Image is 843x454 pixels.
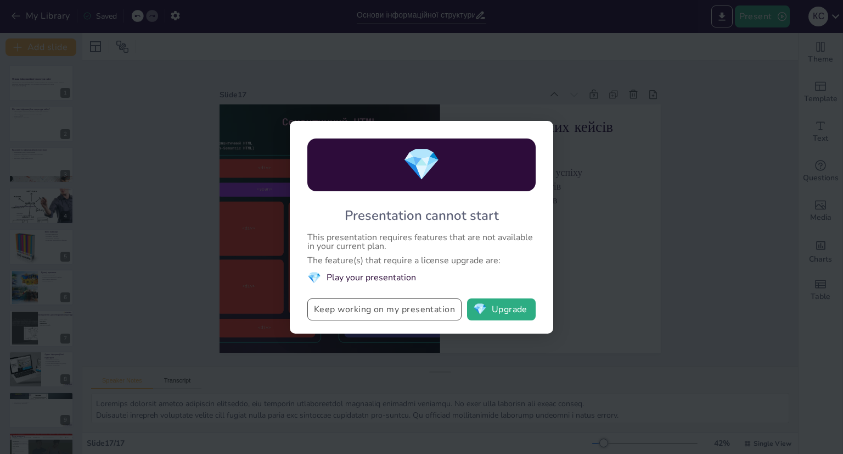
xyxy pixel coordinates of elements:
[307,270,321,285] span: diamond
[402,143,441,186] span: diamond
[345,207,499,224] div: Presentation cannot start
[307,270,536,285] li: Play your presentation
[307,298,462,320] button: Keep working on my presentation
[473,304,487,315] span: diamond
[307,233,536,251] div: This presentation requires features that are not available in your current plan.
[467,298,536,320] button: diamondUpgrade
[307,256,536,265] div: The feature(s) that require a license upgrade are:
